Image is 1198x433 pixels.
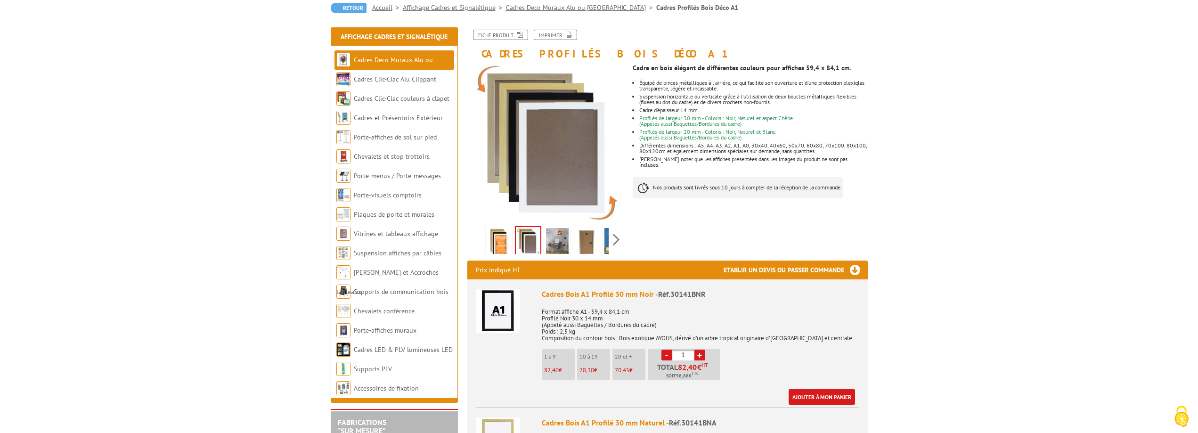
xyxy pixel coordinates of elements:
[354,114,443,122] a: Cadres et Présentoirs Extérieur
[789,389,855,405] a: Ajouter à mon panier
[336,56,433,83] a: Cadres Deco Muraux Alu ou [GEOGRAPHIC_DATA]
[354,94,449,103] a: Cadres Clic-Clac couleurs à clapet
[336,53,350,67] img: Cadres Deco Muraux Alu ou Bois
[661,350,672,360] a: -
[336,323,350,337] img: Porte-affiches muraux
[354,287,448,296] a: Supports de communication bois
[506,3,656,12] a: Cadres Deco Muraux Alu ou [GEOGRAPHIC_DATA]
[354,75,436,83] a: Cadres Clic-Clac Alu Clippant
[354,384,419,392] a: Accessoires de fixation
[336,130,350,144] img: Porte-affiches de sol sur pied
[639,94,867,105] li: Suspension horizontale ou verticale grâce à l'utilisation de deux boucles métalliques flexibles (...
[467,64,626,223] img: cadre_bois_couleurs_blanc_noir_naturel_chene.jpg.png
[1165,401,1198,433] button: Cookies (fenêtre modale)
[575,228,598,257] img: cadre_chene_dos.jpg
[546,228,569,257] img: cadre_bois_paysage_profile.jpg
[697,363,701,371] span: €
[579,353,610,360] p: 10 à 19
[542,417,859,428] div: Cadres Bois A1 Profilé 30 mm Naturel -
[488,228,510,257] img: cadre_bois_clic_clac_a1_profiles.png
[678,363,697,371] span: 82,40
[639,128,776,141] font: Profilés de largeur 20 mm - Coloris : Noir, Naturel et Blanc. (Appelés aussi Baguettes/Bordures d...
[336,268,439,296] a: [PERSON_NAME] et Accroches tableaux
[336,169,350,183] img: Porte-menus / Porte-messages
[579,366,594,374] span: 78,30
[372,3,403,12] a: Accueil
[336,265,350,279] img: Cimaises et Accroches tableaux
[639,143,867,154] li: Différentes dimensions : A5, A4, A3, A2, A1, A0, 30x40, 40x60, 50x70, 60x80, 70x100, 80x100, 80x1...
[615,353,645,360] p: 20 et +
[694,350,705,360] a: +
[542,289,859,300] div: Cadres Bois A1 Profilé 30 mm Noir -
[354,152,430,161] a: Chevalets et stop trottoirs
[473,30,528,40] a: Fiche produit
[544,353,575,360] p: 1 à 9
[639,156,867,168] li: [PERSON_NAME] noter que les affiches présentées dans les images du produit ne sont pas incluses.
[615,367,645,374] p: €
[639,80,867,91] li: Équipé de pinces métalliques à l'arrière, ce qui facilite son ouverture et d'une protection plexi...
[354,326,416,335] a: Porte-affiches muraux
[615,366,629,374] span: 70,45
[650,363,720,380] p: Total
[669,418,717,427] span: Réf.30141BNA
[579,367,610,374] p: €
[354,365,392,373] a: Supports PLV
[336,149,350,163] img: Chevalets et stop trottoirs
[354,249,441,257] a: Suspension affiches par câbles
[612,232,621,247] span: Next
[354,345,453,354] a: Cadres LED & PLV lumineuses LED
[336,362,350,376] img: Supports PLV
[633,64,851,72] strong: Cadre en bois élégant de différentes couleurs pour affiches 59,4 x 84,1 cm.
[692,371,699,376] sup: TTC
[354,191,422,199] a: Porte-visuels comptoirs
[544,367,575,374] p: €
[354,172,441,180] a: Porte-menus / Porte-messages
[604,228,627,257] img: cadre_bois_naturel__a1_situation.jpg
[354,229,438,238] a: Vitrines et tableaux affichage
[354,307,415,315] a: Chevalets conférence
[534,30,577,40] a: Imprimer
[354,133,437,141] a: Porte-affiches de sol sur pied
[476,289,520,333] img: Cadres Bois A1 Profilé 30 mm Noir
[666,372,699,380] span: Soit €
[341,33,448,41] a: Affichage Cadres et Signalétique
[336,227,350,241] img: Vitrines et tableaux affichage
[544,366,559,374] span: 82,40
[639,106,699,114] font: Cadre d’épaisseur 14 mm.
[331,3,367,13] a: Retour
[336,207,350,221] img: Plaques de porte et murales
[639,114,794,127] font: Profilés de largeur 30 mm - Coloris : Noir, Naturel et aspect Chêne. (Appelés aussi Baguettes/Bor...
[354,210,434,219] a: Plaques de porte et murales
[676,372,689,380] span: 98,88
[336,381,350,395] img: Accessoires de fixation
[516,227,540,256] img: cadre_bois_couleurs_blanc_noir_naturel_chene.jpg.png
[336,188,350,202] img: Porte-visuels comptoirs
[542,302,859,342] p: Format affiche A1 - 59,4 x 84,1 cm Profilé Noir 30 x 14 mm (Appelé aussi Baguettes / Bordures du ...
[403,3,506,12] a: Affichage Cadres et Signalétique
[336,304,350,318] img: Chevalets conférence
[336,246,350,260] img: Suspension affiches par câbles
[701,362,708,368] sup: HT
[1170,405,1193,428] img: Cookies (fenêtre modale)
[336,111,350,125] img: Cadres et Présentoirs Extérieur
[336,91,350,106] img: Cadres Clic-Clac couleurs à clapet
[656,3,738,12] li: Cadres Profilés Bois Déco A1
[336,343,350,357] img: Cadres LED & PLV lumineuses LED
[476,261,521,279] p: Prix indiqué HT
[633,177,843,198] p: Nos produits sont livrés sous 10 jours à compter de la réception de la commande
[724,261,868,279] h3: Etablir un devis ou passer commande
[658,289,706,299] span: Réf.30141BNR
